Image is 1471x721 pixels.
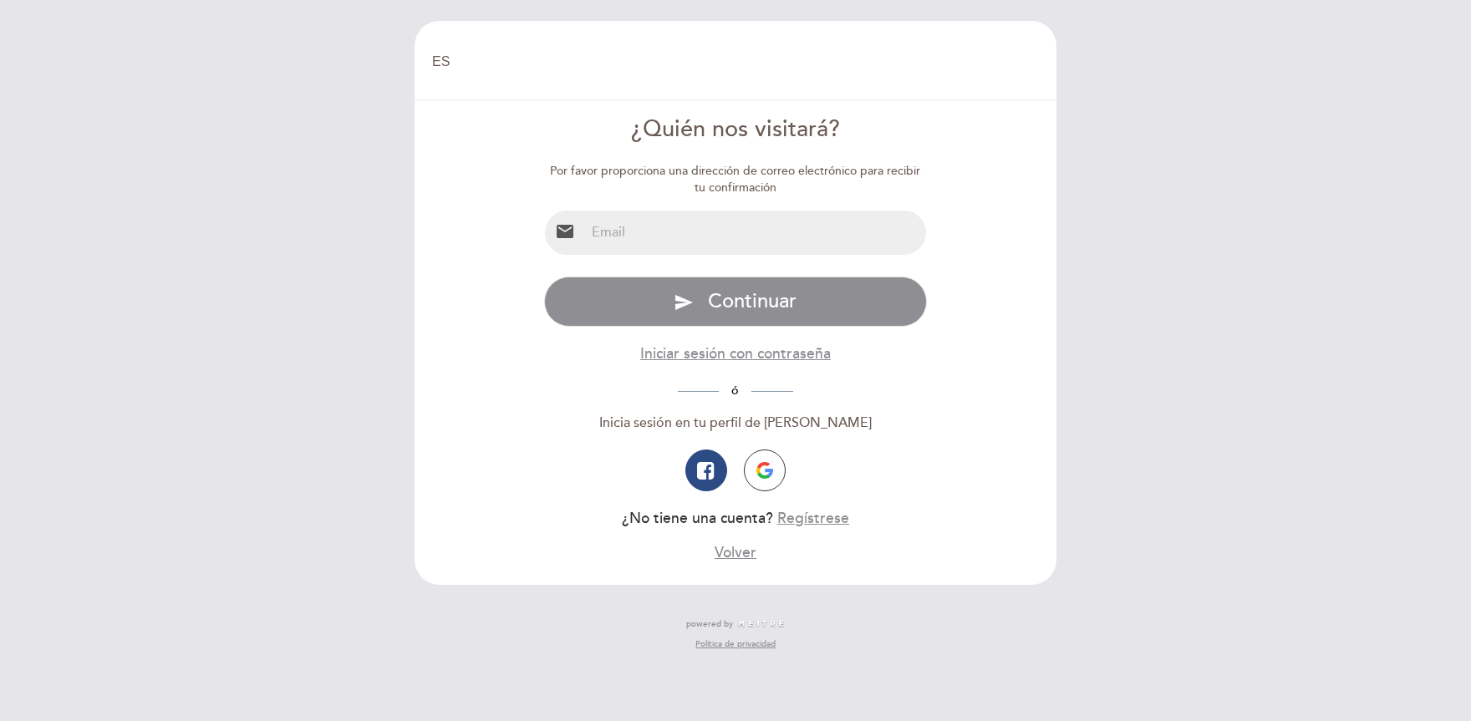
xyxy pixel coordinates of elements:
span: ó [719,383,751,398]
button: Regístrese [777,508,849,529]
a: Política de privacidad [695,638,776,650]
span: powered by [686,618,733,630]
div: Inicia sesión en tu perfil de [PERSON_NAME] [544,414,928,433]
button: Volver [715,542,756,563]
button: send Continuar [544,277,928,327]
div: ¿Quién nos visitará? [544,114,928,146]
img: icon-google.png [756,462,773,479]
img: MEITRE [737,620,785,628]
span: ¿No tiene una cuenta? [622,510,773,527]
i: email [555,221,575,241]
span: Continuar [708,289,797,313]
i: send [674,292,694,312]
button: Iniciar sesión con contraseña [640,343,831,364]
div: Por favor proporciona una dirección de correo electrónico para recibir tu confirmación [544,163,928,196]
a: powered by [686,618,785,630]
input: Email [585,211,927,255]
